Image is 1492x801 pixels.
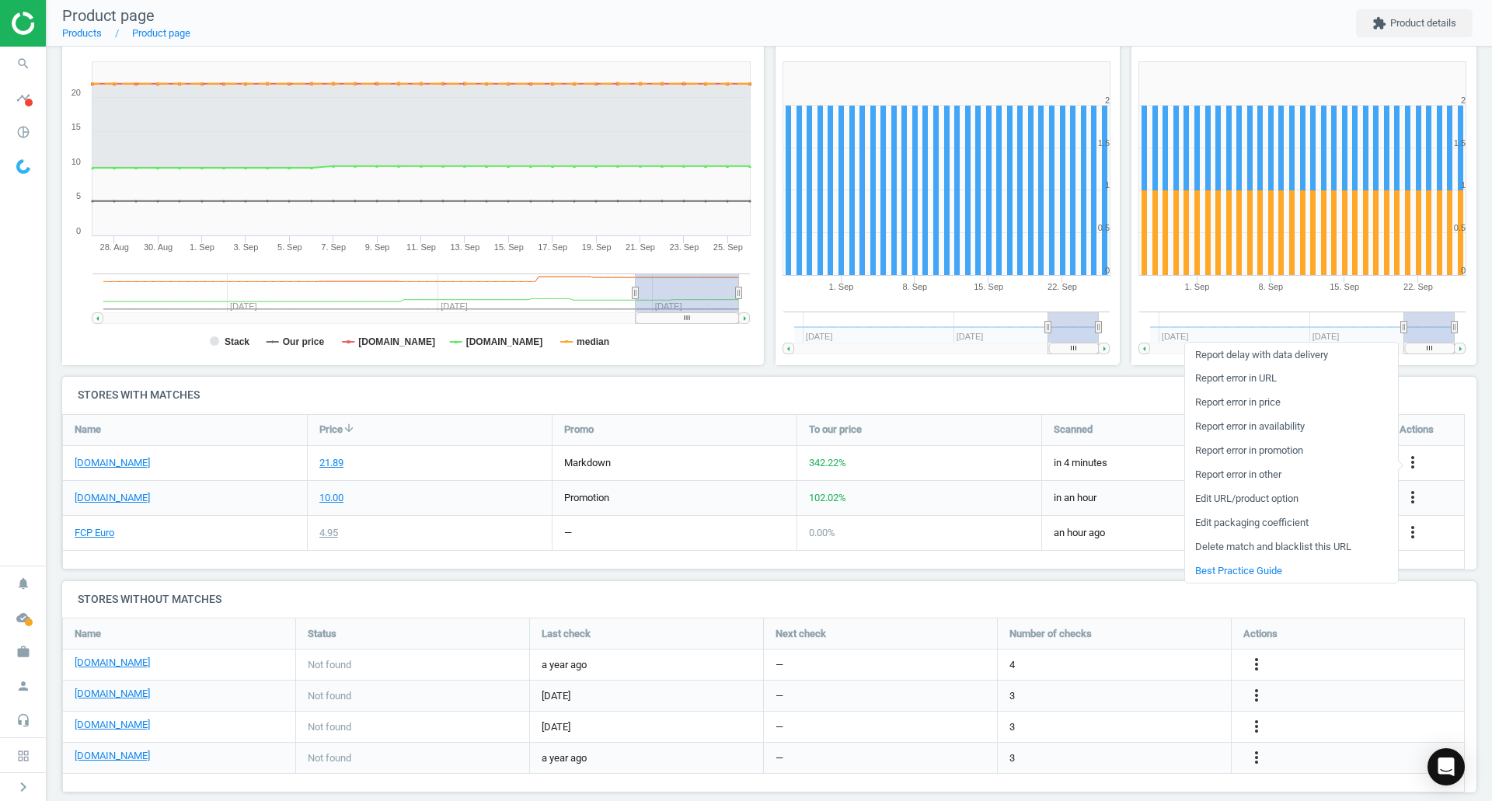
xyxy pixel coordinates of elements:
[1185,439,1398,463] a: Report error in promotion
[1009,658,1015,672] span: 4
[542,751,751,765] span: a year ago
[75,526,114,540] a: FCP Euro
[75,687,150,701] a: [DOMAIN_NAME]
[1054,526,1274,540] span: an hour ago
[809,457,846,468] span: 342.22 %
[776,627,826,641] span: Next check
[1185,463,1398,487] a: Report error in other
[75,749,150,763] a: [DOMAIN_NAME]
[1054,423,1093,437] span: Scanned
[1403,488,1422,508] button: more_vert
[1104,266,1109,275] text: 0
[542,689,751,703] span: [DATE]
[1403,453,1422,473] button: more_vert
[1247,717,1266,736] i: more_vert
[308,689,351,703] span: Not found
[1403,453,1422,472] i: more_vert
[1054,491,1274,505] span: in an hour
[626,242,655,252] tspan: 21. Sep
[76,226,81,235] text: 0
[974,282,1003,291] tspan: 15. Sep
[494,242,524,252] tspan: 15. Sep
[564,526,572,540] div: —
[1330,282,1359,291] tspan: 15. Sep
[1185,487,1398,511] a: Edit URL/product option
[319,491,343,505] div: 10.00
[225,336,249,347] tspan: Stack
[406,242,436,252] tspan: 11. Sep
[233,242,258,252] tspan: 3. Sep
[9,705,38,735] i: headset_mic
[14,778,33,796] i: chevron_right
[12,12,122,35] img: ajHJNr6hYgQAAAAASUVORK5CYII=
[1185,391,1398,415] a: Report error in price
[9,49,38,78] i: search
[75,718,150,732] a: [DOMAIN_NAME]
[1461,180,1466,190] text: 1
[713,242,743,252] tspan: 25. Sep
[564,492,609,503] span: promotion
[538,242,567,252] tspan: 17. Sep
[1247,655,1266,675] button: more_vert
[1009,689,1015,703] span: 3
[776,658,783,672] span: —
[75,423,101,437] span: Name
[1097,223,1109,232] text: 0.5
[1247,655,1266,674] i: more_vert
[1104,96,1109,105] text: 2
[1428,748,1465,785] div: Open Intercom Messenger
[564,423,594,437] span: Promo
[1454,223,1466,232] text: 0.5
[542,720,751,734] span: [DATE]
[1054,456,1274,470] span: in 4 minutes
[76,191,81,200] text: 5
[319,456,343,470] div: 21.89
[776,689,783,703] span: —
[308,751,351,765] span: Not found
[1403,488,1422,507] i: more_vert
[62,6,155,25] span: Product page
[277,242,302,252] tspan: 5. Sep
[1104,180,1109,190] text: 1
[564,457,611,468] span: markdown
[1247,717,1266,737] button: more_vert
[283,336,325,347] tspan: Our price
[319,526,338,540] div: 4.95
[9,117,38,147] i: pie_chart_outlined
[466,336,543,347] tspan: [DOMAIN_NAME]
[1400,423,1434,437] span: Actions
[62,377,1476,413] h4: Stores with matches
[669,242,699,252] tspan: 23. Sep
[9,671,38,701] i: person
[9,83,38,113] i: timeline
[319,423,343,437] span: Price
[9,603,38,632] i: cloud_done
[71,157,81,166] text: 10
[1185,415,1398,439] a: Report error in availability
[1185,343,1398,367] a: Report delay with data delivery
[776,751,783,765] span: —
[1185,535,1398,559] a: Delete match and blacklist this URL
[1247,686,1266,705] i: more_vert
[1185,559,1398,583] a: Best Practice Guide
[100,242,129,252] tspan: 28. Aug
[16,159,30,174] img: wGWNvw8QSZomAAAAABJRU5ErkJggg==
[809,527,835,538] span: 0.00 %
[75,491,150,505] a: [DOMAIN_NAME]
[75,656,150,670] a: [DOMAIN_NAME]
[809,423,862,437] span: To our price
[62,581,1476,618] h4: Stores without matches
[1403,523,1422,543] button: more_vert
[577,336,609,347] tspan: median
[1185,282,1210,291] tspan: 1. Sep
[1461,96,1466,105] text: 2
[321,242,346,252] tspan: 7. Sep
[542,658,751,672] span: a year ago
[1048,282,1077,291] tspan: 22. Sep
[1259,282,1284,291] tspan: 8. Sep
[62,27,102,39] a: Products
[1454,138,1466,148] text: 1.5
[1247,686,1266,706] button: more_vert
[828,282,853,291] tspan: 1. Sep
[776,720,783,734] span: —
